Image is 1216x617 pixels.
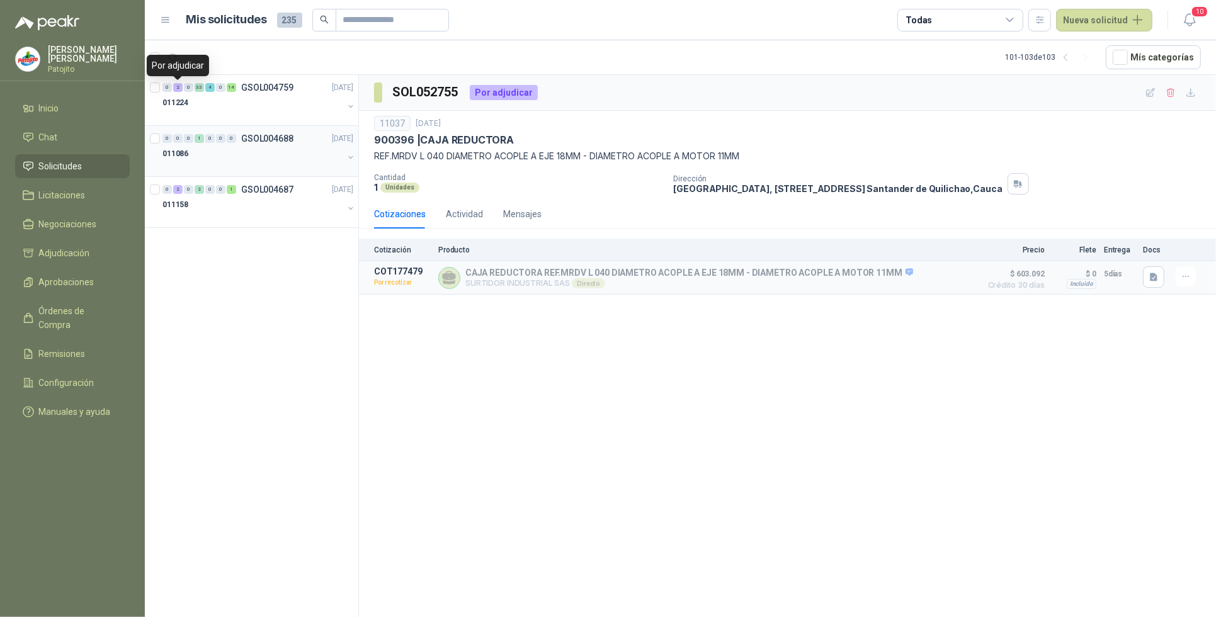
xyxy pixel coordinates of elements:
div: Unidades [380,183,419,193]
p: SURTIDOR INDUSTRIAL SAS [465,278,913,288]
div: 0 [205,185,215,194]
div: 2 [173,83,183,92]
p: Por recotizar [374,276,431,289]
p: $ 0 [1052,266,1096,281]
p: Cotización [374,246,431,254]
div: 2 [173,185,183,194]
span: 10 [1191,6,1208,18]
a: Manuales y ayuda [15,400,130,424]
p: 5 días [1104,266,1135,281]
button: Nueva solicitud [1056,9,1152,31]
a: Negociaciones [15,212,130,236]
button: Mís categorías [1106,45,1201,69]
div: 1 [227,185,236,194]
p: [GEOGRAPHIC_DATA], [STREET_ADDRESS] Santander de Quilichao , Cauca [674,183,1003,194]
div: 0 [216,83,225,92]
p: Entrega [1104,246,1135,254]
p: [DATE] [332,133,353,145]
p: REF.MRDV L 040 DIAMETRO ACOPLE A EJE 18MM - DIAMETRO ACOPLE A MOTOR 11MM [374,149,1201,163]
a: Configuración [15,371,130,395]
p: COT177479 [374,266,431,276]
p: CAJA REDUCTORA REF.MRDV L 040 DIAMETRO ACOPLE A EJE 18MM - DIAMETRO ACOPLE A MOTOR 11MM [465,268,913,279]
div: 0 [162,83,172,92]
div: Directo [572,278,605,288]
p: 011086 [162,148,188,160]
div: 101 - 103 de 103 [1005,47,1096,67]
div: 0 [162,134,172,143]
div: 1 [195,134,204,143]
div: 2 [195,185,204,194]
a: Inicio [15,96,130,120]
div: 0 [184,83,193,92]
img: Company Logo [16,47,40,71]
p: GSOL004688 [241,134,293,143]
p: Precio [982,246,1045,254]
img: Logo peakr [15,15,79,30]
p: [DATE] [416,118,441,130]
div: Mensajes [503,207,542,221]
p: Docs [1143,246,1168,254]
a: Órdenes de Compra [15,299,130,337]
span: Licitaciones [39,188,86,202]
div: 0 [184,185,193,194]
span: Aprobaciones [39,275,94,289]
div: Actividad [446,207,483,221]
div: Por adjudicar [147,55,209,76]
div: Por adjudicar [470,85,538,100]
div: 0 [173,134,183,143]
span: Inicio [39,101,59,115]
p: 1 [374,182,378,193]
p: GSOL004759 [241,83,293,92]
span: 235 [277,13,302,28]
a: Solicitudes [15,154,130,178]
p: [PERSON_NAME] [PERSON_NAME] [48,45,130,63]
p: [DATE] [332,184,353,196]
div: 0 [216,134,225,143]
div: 0 [216,185,225,194]
p: Producto [438,246,974,254]
a: Licitaciones [15,183,130,207]
a: 0 0 0 1 0 0 0 GSOL004688[DATE] 011086 [162,131,356,171]
a: 0 2 0 33 4 0 14 GSOL004759[DATE] 011224 [162,80,356,120]
div: Todas [906,13,932,27]
p: 011224 [162,97,188,109]
span: Negociaciones [39,217,97,231]
div: 0 [227,134,236,143]
p: Patojito [48,65,130,73]
p: 900396 | CAJA REDUCTORA [374,133,514,147]
span: Manuales y ayuda [39,405,111,419]
h3: SOL052755 [392,82,460,102]
span: search [320,15,329,24]
div: Cotizaciones [374,207,426,221]
h1: Mis solicitudes [186,11,267,29]
span: Crédito 30 días [982,281,1045,289]
a: Chat [15,125,130,149]
p: Flete [1052,246,1096,254]
button: 10 [1178,9,1201,31]
span: Órdenes de Compra [39,304,118,332]
div: 33 [195,83,204,92]
span: Chat [39,130,58,144]
span: Adjudicación [39,246,90,260]
span: Configuración [39,376,94,390]
div: 0 [205,134,215,143]
div: 0 [162,185,172,194]
span: $ 603.092 [982,266,1045,281]
p: 011158 [162,199,188,211]
div: 0 [184,134,193,143]
a: Aprobaciones [15,270,130,294]
p: GSOL004687 [241,185,293,194]
p: Cantidad [374,173,664,182]
a: Adjudicación [15,241,130,265]
p: Dirección [674,174,1003,183]
p: [DATE] [332,82,353,94]
div: Incluido [1067,279,1096,289]
div: 4 [205,83,215,92]
span: Remisiones [39,347,86,361]
a: 0 2 0 2 0 0 1 GSOL004687[DATE] 011158 [162,182,356,222]
div: 14 [227,83,236,92]
div: 11037 [374,116,411,131]
a: Remisiones [15,342,130,366]
span: Solicitudes [39,159,82,173]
